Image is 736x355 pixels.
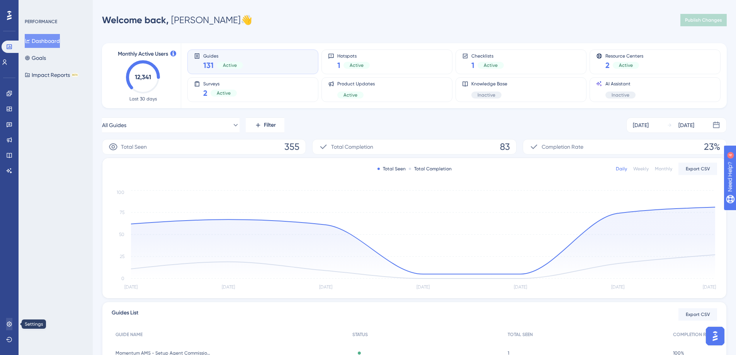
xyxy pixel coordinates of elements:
tspan: [DATE] [703,284,716,290]
div: Weekly [633,166,649,172]
span: Surveys [203,81,237,86]
div: [DATE] [633,121,649,130]
span: Active [484,62,498,68]
div: Monthly [655,166,672,172]
span: 355 [284,141,299,153]
span: AI Assistant [605,81,636,87]
span: 131 [203,60,214,71]
tspan: 75 [120,210,124,215]
span: COMPLETION RATE [673,331,713,338]
span: Inactive [612,92,629,98]
tspan: [DATE] [222,284,235,290]
span: All Guides [102,121,126,130]
span: Guides List [112,308,138,321]
button: Export CSV [678,163,717,175]
tspan: [DATE] [514,284,527,290]
div: 4 [54,4,56,10]
tspan: [DATE] [416,284,430,290]
button: Goals [25,51,46,65]
span: Inactive [478,92,495,98]
span: Checklists [471,53,504,58]
span: 83 [500,141,510,153]
span: Publish Changes [685,17,722,23]
span: Completion Rate [542,142,583,151]
span: Export CSV [686,311,710,318]
div: [DATE] [678,121,694,130]
span: Need Help? [18,2,48,11]
span: STATUS [352,331,368,338]
span: Active [619,62,633,68]
tspan: [DATE] [319,284,332,290]
span: Total Seen [121,142,147,151]
button: Export CSV [678,308,717,321]
div: [PERSON_NAME] 👋 [102,14,252,26]
span: Export CSV [686,166,710,172]
tspan: 0 [121,276,124,281]
iframe: UserGuiding AI Assistant Launcher [704,324,727,348]
span: Monthly Active Users [118,49,168,59]
span: Total Completion [331,142,373,151]
tspan: [DATE] [611,284,624,290]
div: PERFORMANCE [25,19,57,25]
span: Product Updates [337,81,375,87]
button: Impact ReportsBETA [25,68,78,82]
div: BETA [71,73,78,77]
tspan: 50 [119,232,124,237]
span: GUIDE NAME [116,331,143,338]
text: 12,341 [135,73,151,81]
button: All Guides [102,117,240,133]
span: Active [223,62,237,68]
span: Guides [203,53,243,58]
button: Publish Changes [680,14,727,26]
span: Last 30 days [129,96,157,102]
tspan: [DATE] [124,284,138,290]
span: 2 [605,60,610,71]
span: 1 [337,60,340,71]
span: Active [350,62,364,68]
button: Dashboard [25,34,60,48]
span: 23% [704,141,720,153]
span: Knowledge Base [471,81,507,87]
span: Active [217,90,231,96]
button: Filter [246,117,284,133]
div: Total Seen [377,166,406,172]
tspan: 25 [120,254,124,259]
span: 2 [203,88,207,99]
span: Resource Centers [605,53,643,58]
tspan: 100 [117,190,124,195]
span: Active [343,92,357,98]
div: Total Completion [409,166,452,172]
span: Hotspots [337,53,370,58]
span: 1 [471,60,474,71]
span: TOTAL SEEN [508,331,533,338]
span: Welcome back, [102,14,169,25]
span: Filter [264,121,276,130]
div: Daily [616,166,627,172]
